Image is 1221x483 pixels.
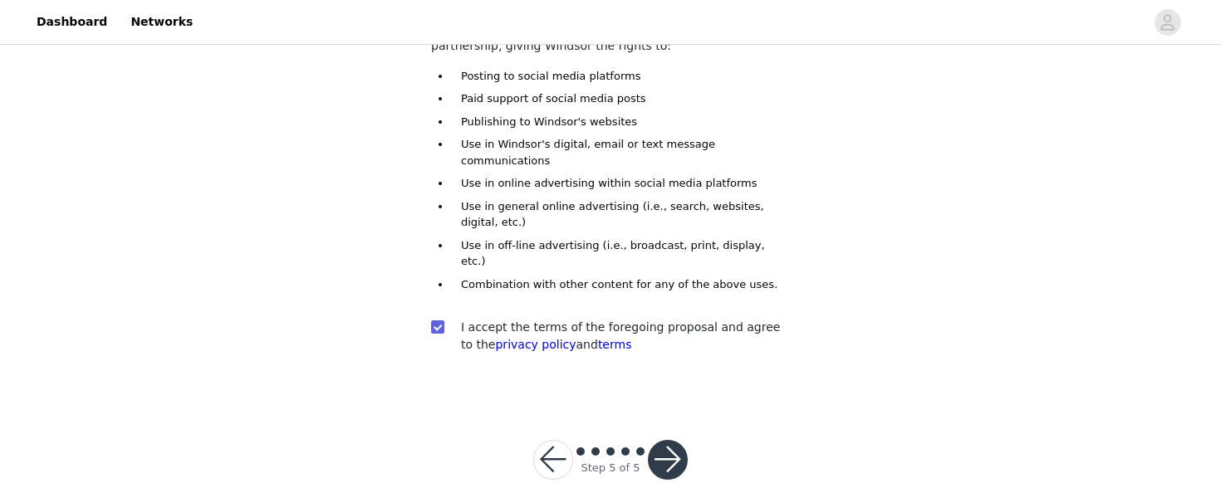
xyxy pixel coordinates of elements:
a: Networks [120,3,203,41]
a: terms [598,338,632,351]
li: Use in off-line advertising (i.e., broadcast, print, display, etc.) [451,237,790,270]
span: I accept the terms of the foregoing proposal and agree to the and [461,320,780,351]
a: privacy policy [495,338,576,351]
li: Use in online advertising within social media platforms [451,175,790,192]
li: Combination with other content for any of the above uses. [451,276,790,293]
a: Dashboard [27,3,117,41]
li: Paid support of social media posts [451,90,790,107]
li: Use in Windsor's digital, email or text message communications [451,136,790,168]
div: Step 5 of 5 [581,460,640,476]
div: avatar [1160,9,1175,36]
li: Publishing to Windsor's websites [451,114,790,130]
li: Posting to social media platforms [451,68,790,85]
li: Use in general online advertising (i.e., search, websites, digital, etc.) [451,198,790,231]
